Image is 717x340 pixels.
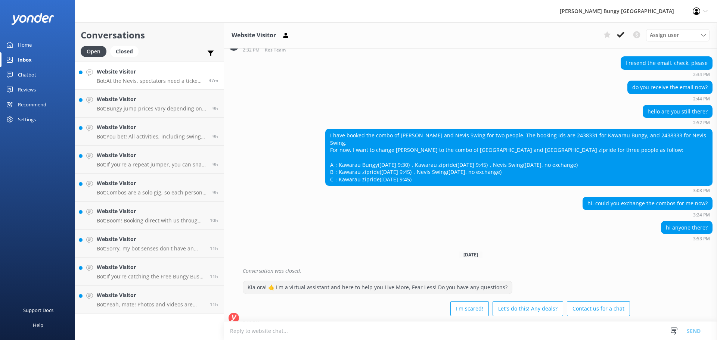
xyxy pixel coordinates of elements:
[621,57,712,69] div: I resend the email. check, please
[693,237,710,241] strong: 3:53 PM
[243,321,260,325] strong: 2:10 PM
[97,235,204,243] h4: Website Visitor
[643,120,713,125] div: Jul 21 2025 02:52pm (UTC +13:00) Pacific/Auckland
[325,188,713,193] div: Jul 21 2025 03:03pm (UTC +13:00) Pacific/Auckland
[583,197,712,210] div: hi. could you exchange the combos for me now?
[583,212,713,217] div: Jul 21 2025 03:24pm (UTC +13:00) Pacific/Auckland
[265,48,286,53] span: Res Team
[650,31,679,39] span: Assign user
[229,265,713,277] div: 2025-07-21T21:32:02.809
[212,161,218,168] span: Oct 05 2025 10:53pm (UTC +13:00) Pacific/Auckland
[110,46,139,57] div: Closed
[97,95,207,103] h4: Website Visitor
[621,72,713,77] div: Jul 21 2025 02:34pm (UTC +13:00) Pacific/Auckland
[81,46,106,57] div: Open
[232,31,276,40] h3: Website Visitor
[212,189,218,196] span: Oct 05 2025 10:47pm (UTC +13:00) Pacific/Auckland
[209,77,218,84] span: Oct 06 2025 07:49am (UTC +13:00) Pacific/Auckland
[75,90,224,118] a: Website VisitorBot:Bungy jump prices vary depending on the location and the thrill you choose. Fo...
[97,161,207,168] p: Bot: If you're a repeat jumper, you can snag a 20% discount on any of our singular activities for...
[97,217,204,224] p: Bot: Boom! Booking direct with us through our website always scores you the best prices. Check ou...
[18,37,32,52] div: Home
[693,121,710,125] strong: 2:52 PM
[693,188,710,193] strong: 3:03 PM
[81,28,218,42] h2: Conversations
[243,48,260,53] strong: 2:32 PM
[493,301,563,316] button: Let's do this! Any deals?
[693,97,710,101] strong: 2:44 PM
[75,286,224,314] a: Website VisitorBot:Yeah, mate! Photos and videos are included in the price of the Nevis Bungy Jum...
[450,301,489,316] button: I'm scared!
[210,245,218,252] span: Oct 05 2025 09:17pm (UTC +13:00) Pacific/Auckland
[97,133,207,140] p: Bot: You bet! All activities, including swings and zip lines, are free for anyone over 75. Just m...
[18,67,36,82] div: Chatbot
[75,146,224,174] a: Website VisitorBot:If you're a repeat jumper, you can snag a 20% discount on any of our singular ...
[97,105,207,112] p: Bot: Bungy jump prices vary depending on the location and the thrill you choose. For the latest r...
[97,207,204,215] h4: Website Visitor
[18,97,46,112] div: Recommend
[23,303,53,318] div: Support Docs
[628,81,712,94] div: do you receive the email now?
[97,78,203,84] p: Bot: At the Nevis, spectators need a ticket to join the adventure out to the jump pod, and that t...
[326,129,712,185] div: I have booked the combo of [PERSON_NAME] and Nevis Swing for two people. The booking ids are 2438...
[75,62,224,90] a: Website VisitorBot:At the Nevis, spectators need a ticket to join the adventure out to the jump p...
[75,118,224,146] a: Website VisitorBot:You bet! All activities, including swings and zip lines, are free for anyone o...
[567,301,630,316] button: Contact us for a chat
[110,47,142,55] a: Closed
[693,213,710,217] strong: 3:24 PM
[97,68,203,76] h4: Website Visitor
[97,179,207,187] h4: Website Visitor
[693,72,710,77] strong: 2:34 PM
[646,29,710,41] div: Assign User
[210,273,218,280] span: Oct 05 2025 09:12pm (UTC +13:00) Pacific/Auckland
[75,230,224,258] a: Website VisitorBot:Sorry, my bot senses don't have an answer for that, please try and rephrase yo...
[81,47,110,55] a: Open
[18,82,36,97] div: Reviews
[212,133,218,140] span: Oct 05 2025 11:05pm (UTC +13:00) Pacific/Auckland
[97,273,204,280] p: Bot: If you're catching the Free Bungy Bus, rock up 30 minutes before it leaves. If you're drivin...
[661,236,713,241] div: Jul 21 2025 03:53pm (UTC +13:00) Pacific/Auckland
[627,96,713,101] div: Jul 21 2025 02:44pm (UTC +13:00) Pacific/Auckland
[210,301,218,308] span: Oct 05 2025 09:07pm (UTC +13:00) Pacific/Auckland
[97,151,207,159] h4: Website Visitor
[33,318,43,333] div: Help
[75,202,224,230] a: Website VisitorBot:Boom! Booking direct with us through our website always scores you the best pr...
[97,263,204,271] h4: Website Visitor
[243,47,453,53] div: Jul 21 2025 02:32pm (UTC +13:00) Pacific/Auckland
[97,291,204,299] h4: Website Visitor
[210,217,218,224] span: Oct 05 2025 09:37pm (UTC +13:00) Pacific/Auckland
[11,13,54,25] img: yonder-white-logo.png
[243,265,713,277] div: Conversation was closed.
[18,52,32,67] div: Inbox
[75,258,224,286] a: Website VisitorBot:If you're catching the Free Bungy Bus, rock up 30 minutes before it leaves. If...
[643,105,712,118] div: hello are you still there?
[661,221,712,234] div: hi anyone there?
[97,189,207,196] p: Bot: Combos are a solo gig, so each person needs their own combo. You can't share them between th...
[97,123,207,131] h4: Website Visitor
[97,301,204,308] p: Bot: Yeah, mate! Photos and videos are included in the price of the Nevis Bungy Jump. Capture tha...
[243,281,512,294] div: Kia ora! 🤙 I'm a virtual assistant and here to help you Live More, Fear Less! Do you have any que...
[459,252,482,258] span: [DATE]
[243,320,630,325] div: Jul 22 2025 02:10pm (UTC +13:00) Pacific/Auckland
[212,105,218,112] span: Oct 05 2025 11:33pm (UTC +13:00) Pacific/Auckland
[18,112,36,127] div: Settings
[97,245,204,252] p: Bot: Sorry, my bot senses don't have an answer for that, please try and rephrase your question, I...
[75,174,224,202] a: Website VisitorBot:Combos are a solo gig, so each person needs their own combo. You can't share t...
